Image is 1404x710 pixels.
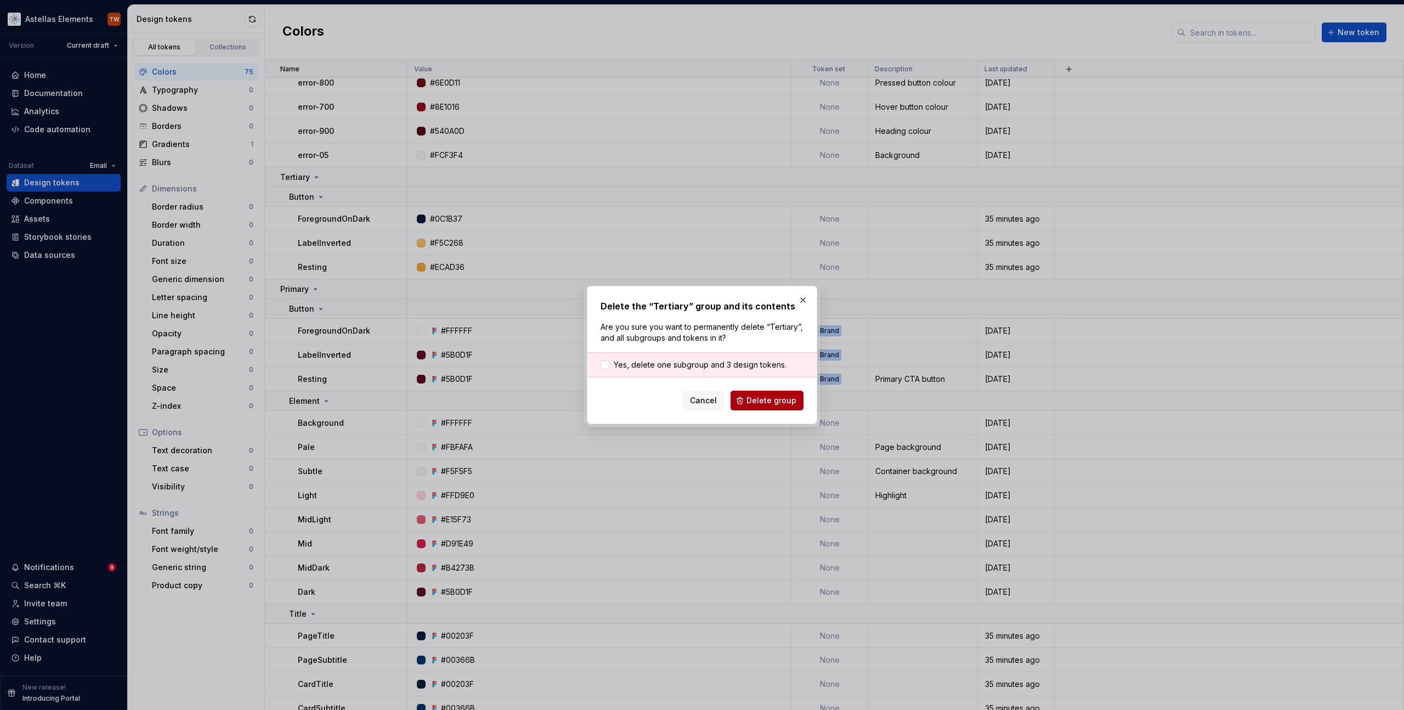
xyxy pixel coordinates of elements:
[731,391,803,410] button: Delete group
[746,395,796,406] span: Delete group
[601,322,803,343] p: Are you sure you want to permanently delete “Tertiary”, and all subgroups and tokens in it?
[614,359,786,370] span: Yes, delete one subgroup and 3 design tokens.
[683,391,724,410] button: Cancel
[601,300,803,313] h2: Delete the “Tertiary” group and its contents
[690,395,717,406] span: Cancel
